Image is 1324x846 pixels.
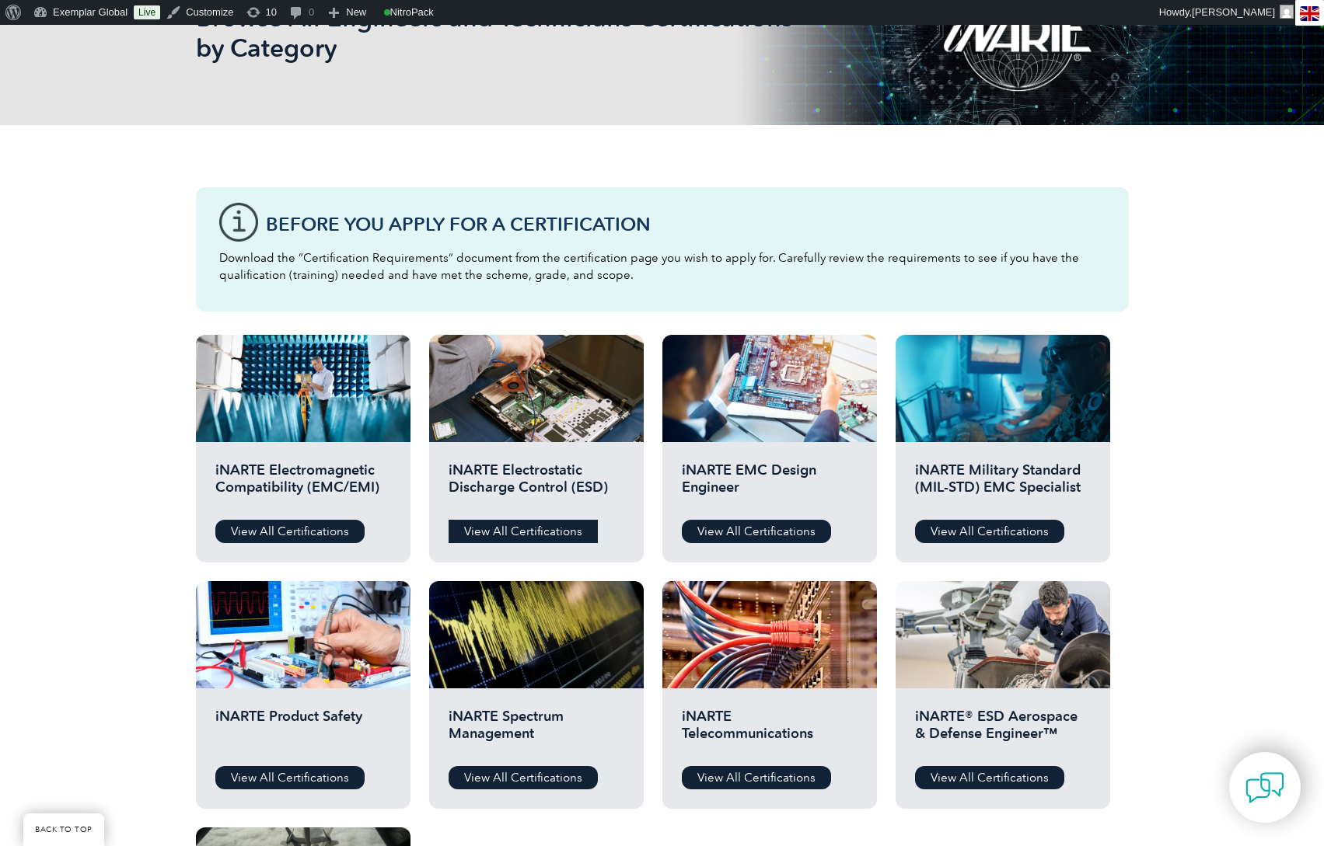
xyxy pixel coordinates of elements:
[219,249,1106,284] p: Download the “Certification Requirements” document from the certification page you wish to apply ...
[682,520,831,543] a: View All Certifications
[134,5,160,19] a: Live
[23,813,104,846] a: BACK TO TOP
[682,766,831,789] a: View All Certifications
[915,708,1091,754] h2: iNARTE® ESD Aerospace & Defense Engineer™
[266,214,1106,234] h3: Before You Apply For a Certification
[915,766,1064,789] a: View All Certifications
[449,461,624,508] h2: iNARTE Electrostatic Discharge Control (ESD)
[449,708,624,754] h2: iNARTE Spectrum Management
[915,461,1091,508] h2: iNARTE Military Standard (MIL-STD) EMC Specialist
[449,766,598,789] a: View All Certifications
[215,520,365,543] a: View All Certifications
[915,520,1064,543] a: View All Certifications
[1192,6,1275,18] span: [PERSON_NAME]
[1245,768,1284,807] img: contact-chat.png
[682,461,858,508] h2: iNARTE EMC Design Engineer
[215,766,365,789] a: View All Certifications
[215,461,391,508] h2: iNARTE Electromagnetic Compatibility (EMC/EMI)
[196,2,793,63] h1: Browse All Engineers and Technicians Certifications by Category
[1300,6,1319,21] img: en
[215,708,391,754] h2: iNARTE Product Safety
[682,708,858,754] h2: iNARTE Telecommunications
[449,520,598,543] a: View All Certifications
